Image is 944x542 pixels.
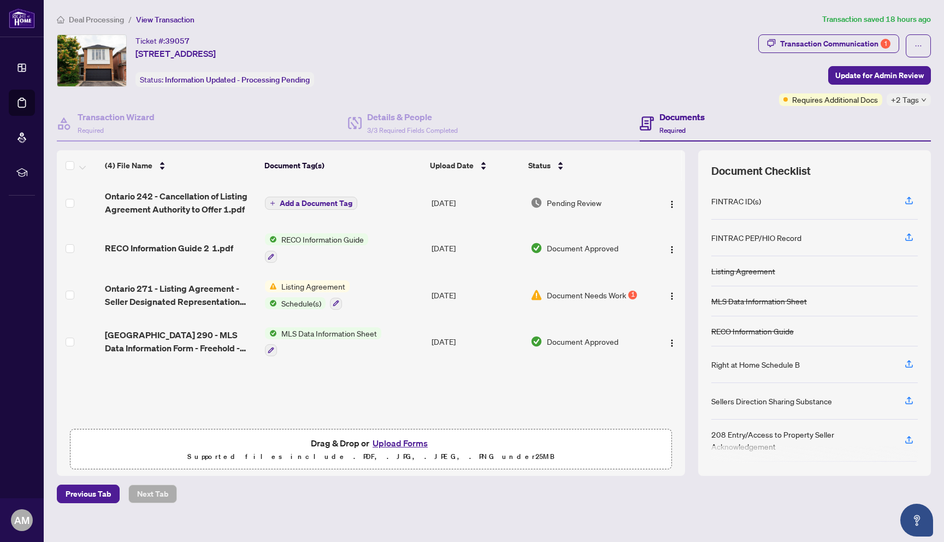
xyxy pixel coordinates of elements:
img: Document Status [530,335,542,347]
button: Status IconListing AgreementStatus IconSchedule(s) [265,280,350,310]
button: Previous Tab [57,485,120,503]
button: Add a Document Tag [265,196,357,210]
div: 208 Entry/Access to Property Seller Acknowledgement [711,428,892,452]
img: logo [9,8,35,28]
div: Transaction Communication [780,35,890,52]
span: AM [14,512,29,528]
span: Status [528,160,551,172]
div: FINTRAC PEP/HIO Record [711,232,801,244]
span: home [57,16,64,23]
li: / [128,13,132,26]
button: Status IconRECO Information Guide [265,233,368,263]
div: Status: [135,72,314,87]
span: Add a Document Tag [280,199,352,207]
article: Transaction saved 18 hours ago [822,13,931,26]
img: Logo [668,339,676,347]
img: Status Icon [265,280,277,292]
span: +2 Tags [891,93,919,106]
img: Status Icon [265,233,277,245]
span: Document Needs Work [547,289,626,301]
span: Information Updated - Processing Pending [165,75,310,85]
span: 39057 [165,36,190,46]
span: Required [659,126,686,134]
span: MLS Data Information Sheet [277,327,381,339]
span: Deal Processing [69,15,124,25]
span: Document Checklist [711,163,811,179]
th: Document Tag(s) [260,150,426,181]
button: Next Tab [128,485,177,503]
div: Ticket #: [135,34,190,47]
button: Logo [663,194,681,211]
span: Requires Additional Docs [792,93,878,105]
button: Upload Forms [369,436,431,450]
h4: Transaction Wizard [78,110,155,123]
button: Update for Admin Review [828,66,931,85]
img: Logo [668,292,676,301]
span: View Transaction [136,15,194,25]
button: Logo [663,333,681,350]
td: [DATE] [427,181,526,225]
button: Status IconMLS Data Information Sheet [265,327,381,357]
span: ellipsis [914,42,922,50]
div: Right at Home Schedule B [711,358,800,370]
span: [GEOGRAPHIC_DATA] 290 - MLS Data Information Form - Freehold - Sale 2 1.pdf [105,328,256,355]
div: Sellers Direction Sharing Substance [711,395,832,407]
td: [DATE] [427,319,526,366]
span: [STREET_ADDRESS] [135,47,216,60]
img: Document Status [530,197,542,209]
img: Status Icon [265,297,277,309]
span: Drag & Drop or [311,436,431,450]
div: MLS Data Information Sheet [711,295,807,307]
button: Add a Document Tag [265,197,357,210]
button: Logo [663,286,681,304]
span: Document Approved [547,242,618,254]
th: (4) File Name [101,150,260,181]
h4: Documents [659,110,705,123]
span: Ontario 242 - Cancellation of Listing Agreement Authority to Offer 1.pdf [105,190,256,216]
th: Status [524,150,647,181]
img: IMG-W12214816_1.jpg [57,35,126,86]
div: 1 [881,39,890,49]
img: Document Status [530,242,542,254]
div: RECO Information Guide [711,325,794,337]
th: Upload Date [426,150,524,181]
span: Document Approved [547,335,618,347]
div: 1 [628,291,637,299]
img: Logo [668,245,676,254]
button: Open asap [900,504,933,537]
span: RECO Information Guide [277,233,368,245]
span: 3/3 Required Fields Completed [367,126,458,134]
span: Required [78,126,104,134]
td: [DATE] [427,225,526,272]
span: (4) File Name [105,160,152,172]
span: Previous Tab [66,485,111,503]
img: Status Icon [265,327,277,339]
span: Drag & Drop orUpload FormsSupported files include .PDF, .JPG, .JPEG, .PNG under25MB [70,429,671,470]
span: Pending Review [547,197,601,209]
img: Document Status [530,289,542,301]
button: Transaction Communication1 [758,34,899,53]
td: [DATE] [427,272,526,319]
div: FINTRAC ID(s) [711,195,761,207]
span: Upload Date [430,160,474,172]
span: Listing Agreement [277,280,350,292]
span: RECO Information Guide 2 1.pdf [105,241,233,255]
span: Update for Admin Review [835,67,924,84]
span: plus [270,201,275,206]
p: Supported files include .PDF, .JPG, .JPEG, .PNG under 25 MB [77,450,665,463]
span: down [921,97,927,103]
img: Logo [668,200,676,209]
div: Listing Agreement [711,265,775,277]
span: Schedule(s) [277,297,326,309]
h4: Details & People [367,110,458,123]
span: Ontario 271 - Listing Agreement - Seller Designated Representation Agreement 2 1.pdf [105,282,256,308]
button: Logo [663,239,681,257]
